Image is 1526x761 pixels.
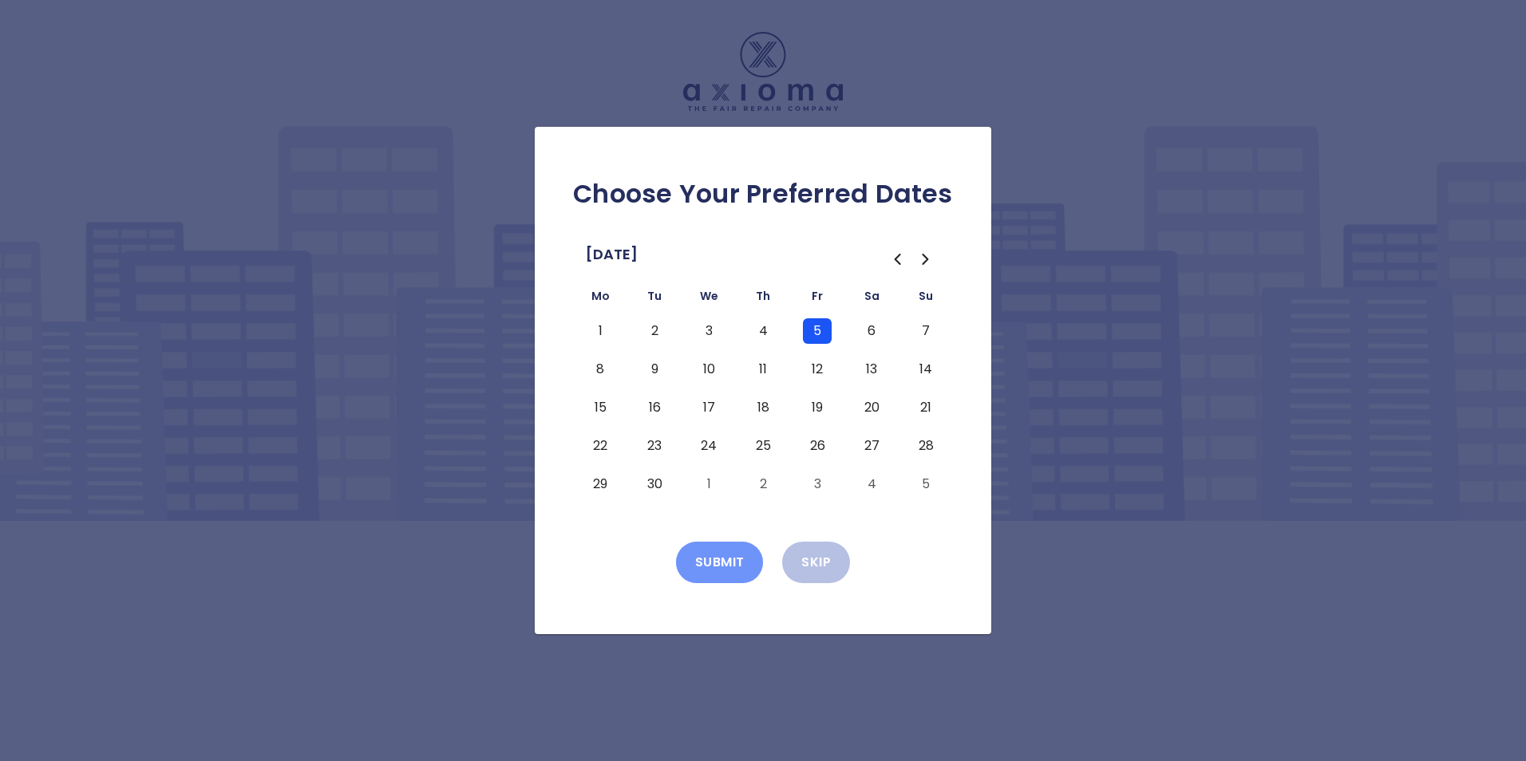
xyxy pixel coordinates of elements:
th: Tuesday [627,286,682,312]
button: Submit [676,542,764,583]
button: Saturday, October 4th, 2025 [857,471,886,497]
th: Monday [573,286,627,312]
button: Saturday, September 20th, 2025 [857,395,886,420]
button: Tuesday, September 9th, 2025 [640,357,669,382]
button: Wednesday, September 17th, 2025 [694,395,723,420]
button: Skip [782,542,850,583]
button: Monday, September 29th, 2025 [586,471,615,497]
button: Friday, September 12th, 2025 [803,357,832,382]
button: Wednesday, October 1st, 2025 [694,471,723,497]
button: Tuesday, September 16th, 2025 [640,395,669,420]
button: Thursday, September 18th, 2025 [749,395,777,420]
th: Saturday [844,286,899,312]
table: September 2025 [573,286,953,503]
th: Thursday [736,286,790,312]
button: Friday, September 19th, 2025 [803,395,832,420]
th: Sunday [899,286,953,312]
button: Thursday, September 4th, 2025 [749,318,777,344]
button: Tuesday, September 2nd, 2025 [640,318,669,344]
button: Friday, September 26th, 2025 [803,433,832,459]
button: Monday, September 8th, 2025 [586,357,615,382]
button: Sunday, October 5th, 2025 [911,471,940,497]
button: Tuesday, September 23rd, 2025 [640,433,669,459]
button: Saturday, September 27th, 2025 [857,433,886,459]
button: Sunday, September 21st, 2025 [911,395,940,420]
button: Wednesday, September 10th, 2025 [694,357,723,382]
button: Sunday, September 7th, 2025 [911,318,940,344]
button: Wednesday, September 3rd, 2025 [694,318,723,344]
button: Go to the Previous Month [883,245,911,274]
button: Thursday, September 11th, 2025 [749,357,777,382]
button: Wednesday, September 24th, 2025 [694,433,723,459]
button: Sunday, September 14th, 2025 [911,357,940,382]
button: Tuesday, September 30th, 2025 [640,471,669,497]
button: Monday, September 22nd, 2025 [586,433,615,459]
button: Friday, September 5th, 2025, selected [803,318,832,344]
button: Friday, October 3rd, 2025 [803,471,832,497]
button: Thursday, September 25th, 2025 [749,433,777,459]
button: Sunday, September 28th, 2025 [911,433,940,459]
button: Saturday, September 13th, 2025 [857,357,886,382]
h2: Choose Your Preferred Dates [560,178,966,210]
button: Saturday, September 6th, 2025 [857,318,886,344]
th: Wednesday [682,286,736,312]
button: Monday, September 1st, 2025 [586,318,615,344]
button: Thursday, October 2nd, 2025 [749,471,777,497]
span: [DATE] [586,242,638,267]
button: Go to the Next Month [911,245,940,274]
th: Friday [790,286,844,312]
img: Logo [683,32,843,111]
button: Monday, September 15th, 2025 [586,395,615,420]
